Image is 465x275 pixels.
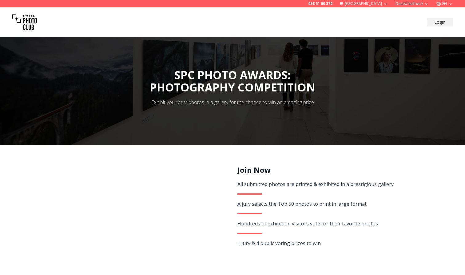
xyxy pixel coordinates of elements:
[308,1,332,6] a: 058 51 00 270
[427,18,453,26] button: Login
[150,67,315,94] span: SPC PHOTO AWARDS:
[237,219,417,228] div: Hundreds of exhibition visitors vote for their favorite photos
[12,10,37,34] img: Swiss photo club
[151,99,314,106] div: Exhibit your best photos in a gallery for the chance to win an amazing prize
[237,180,417,188] div: All submitted photos are printed & exhibited in a prestigious gallery
[237,165,417,175] h2: Join Now
[237,200,417,208] div: A jury selects the Top 50 photos to print in large format
[150,81,315,94] div: PHOTOGRAPHY COMPETITION
[237,239,417,248] div: 1 jury & 4 public voting prizes to win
